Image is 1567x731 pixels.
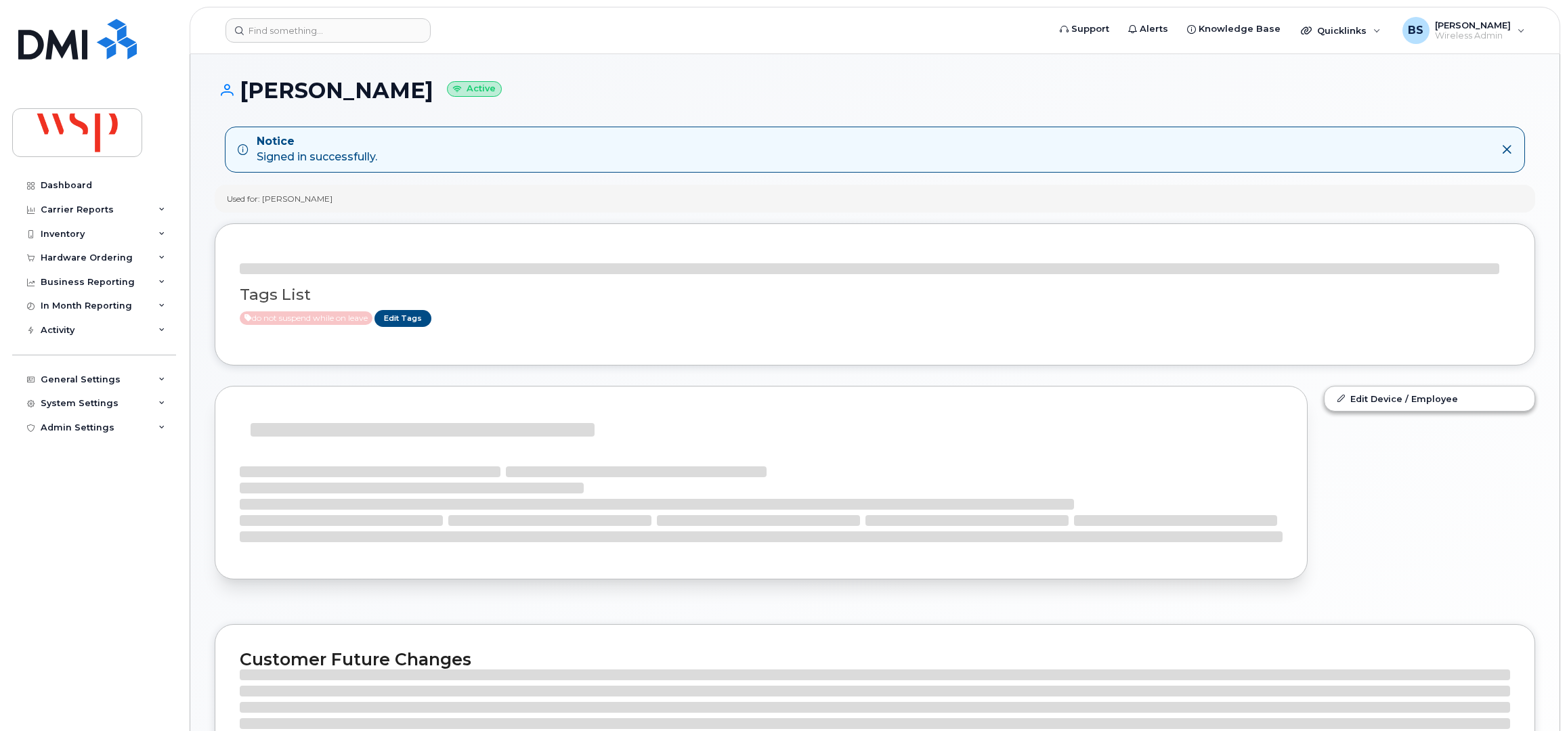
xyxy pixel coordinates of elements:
h3: Tags List [240,286,1510,303]
h1: [PERSON_NAME] [215,79,1535,102]
small: Active [447,81,502,97]
h2: Customer Future Changes [240,649,1510,669]
strong: Notice [257,134,377,150]
div: Signed in successfully. [257,134,377,165]
div: Used for: [PERSON_NAME] [227,193,332,204]
a: Edit Device / Employee [1325,386,1534,411]
a: Edit Tags [374,310,431,327]
span: Active [240,311,372,325]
